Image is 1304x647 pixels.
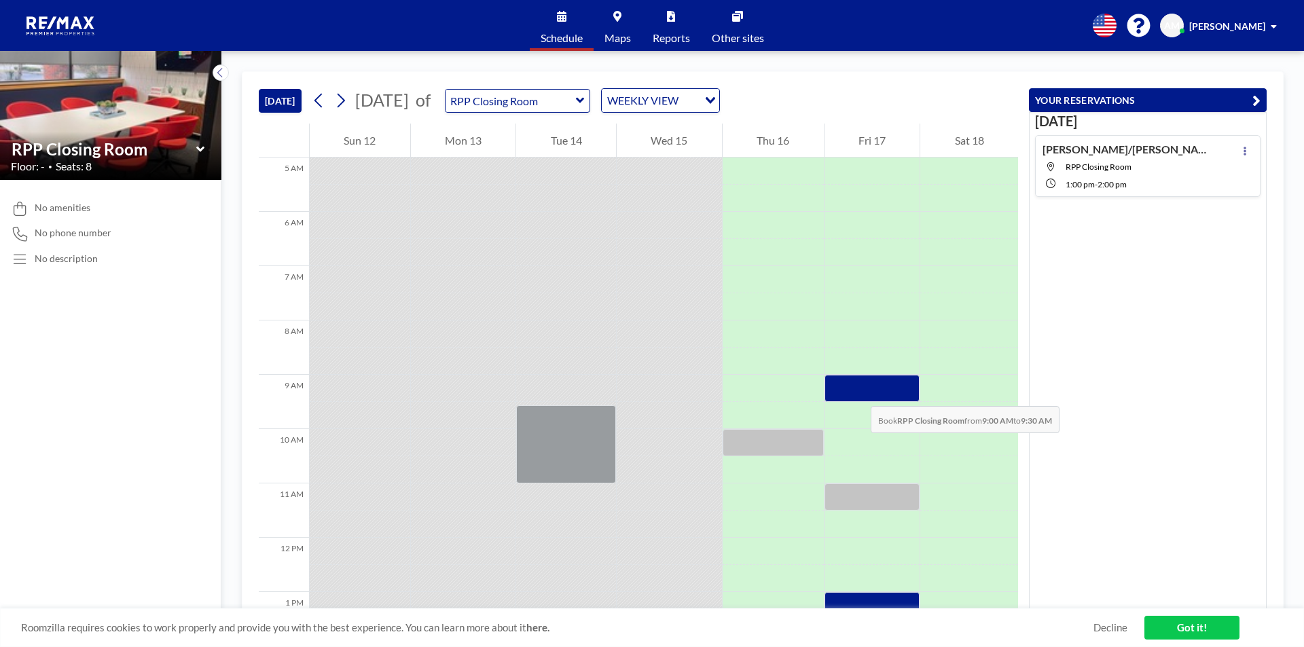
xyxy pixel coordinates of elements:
div: Mon 13 [411,124,516,158]
button: [DATE] [259,89,302,113]
div: 5 AM [259,158,309,212]
div: No description [35,253,98,265]
input: RPP Closing Room [446,90,576,112]
span: Floor: - [11,160,45,173]
span: [DATE] [355,90,409,110]
div: 10 AM [259,429,309,483]
div: Fri 17 [825,124,920,158]
span: No amenities [35,202,90,214]
span: Schedule [541,33,583,43]
span: Other sites [712,33,764,43]
span: Seats: 8 [56,160,92,173]
div: 7 AM [259,266,309,320]
div: Thu 16 [723,124,824,158]
span: 1:00 PM [1066,179,1095,189]
div: 9 AM [259,375,309,429]
b: 9:00 AM [982,415,1013,426]
div: 12 PM [259,538,309,592]
div: Tue 14 [516,124,616,158]
a: Decline [1093,621,1127,634]
h4: [PERSON_NAME]/[PERSON_NAME] [PERSON_NAME] [STREET_ADDRESS][PERSON_NAME] [1043,143,1212,156]
div: Search for option [602,89,719,112]
div: 8 AM [259,320,309,375]
span: No phone number [35,227,111,239]
img: organization-logo [22,12,101,39]
span: WEEKLY VIEW [604,92,681,109]
span: [PERSON_NAME] [1189,20,1265,32]
div: Sun 12 [310,124,410,158]
div: 11 AM [259,483,309,538]
div: Wed 15 [617,124,722,158]
div: 6 AM [259,212,309,266]
button: YOUR RESERVATIONS [1029,88,1267,112]
span: • [48,162,52,171]
span: Book from to [871,406,1059,433]
div: Sat 18 [920,124,1018,158]
b: RPP Closing Room [897,415,964,426]
span: AM [1164,20,1180,32]
span: Reports [653,33,690,43]
a: here. [526,621,549,633]
span: - [1095,179,1098,189]
input: RPP Closing Room [12,139,196,159]
span: Roomzilla requires cookies to work properly and provide you with the best experience. You can lea... [21,621,1093,634]
a: Got it! [1144,616,1239,640]
span: 2:00 PM [1098,179,1127,189]
h3: [DATE] [1035,113,1261,130]
span: RPP Closing Room [1066,162,1131,172]
div: 1 PM [259,592,309,646]
span: Maps [604,33,631,43]
input: Search for option [683,92,697,109]
span: of [416,90,431,111]
b: 9:30 AM [1021,415,1052,426]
